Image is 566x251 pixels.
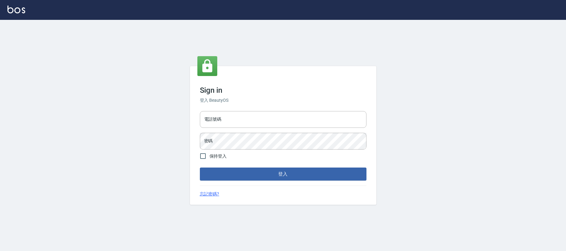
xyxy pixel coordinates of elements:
[209,153,227,159] span: 保持登入
[200,97,366,104] h6: 登入 BeautyOS
[200,168,366,181] button: 登入
[200,86,366,95] h3: Sign in
[7,6,25,13] img: Logo
[200,191,219,197] a: 忘記密碼?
